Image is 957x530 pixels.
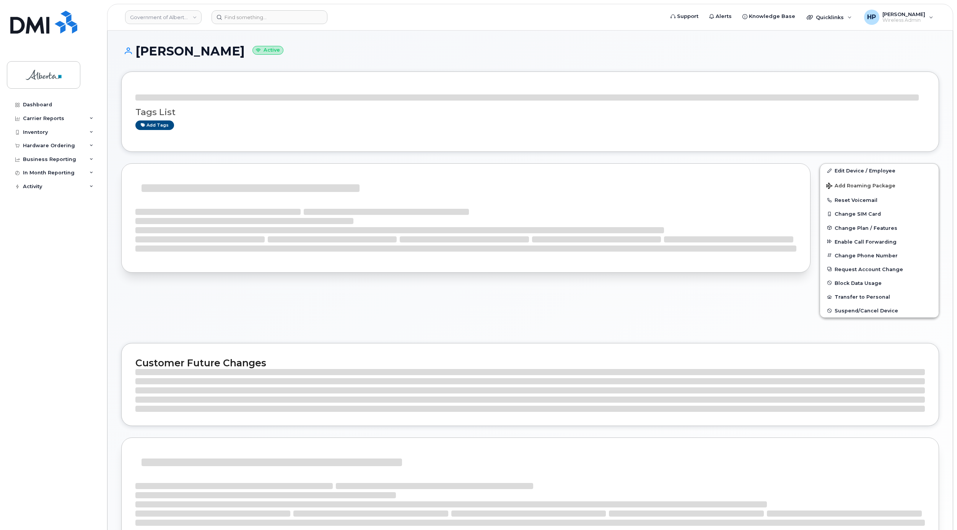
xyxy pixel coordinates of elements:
[820,193,939,207] button: Reset Voicemail
[820,276,939,290] button: Block Data Usage
[135,107,925,117] h3: Tags List
[820,304,939,317] button: Suspend/Cancel Device
[835,308,898,314] span: Suspend/Cancel Device
[826,183,895,190] span: Add Roaming Package
[835,225,897,231] span: Change Plan / Features
[135,120,174,130] a: Add tags
[135,357,925,369] h2: Customer Future Changes
[835,239,897,244] span: Enable Call Forwarding
[820,221,939,235] button: Change Plan / Features
[121,44,939,58] h1: [PERSON_NAME]
[820,235,939,249] button: Enable Call Forwarding
[820,262,939,276] button: Request Account Change
[820,290,939,304] button: Transfer to Personal
[820,164,939,177] a: Edit Device / Employee
[820,207,939,221] button: Change SIM Card
[252,46,283,55] small: Active
[820,249,939,262] button: Change Phone Number
[820,177,939,193] button: Add Roaming Package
